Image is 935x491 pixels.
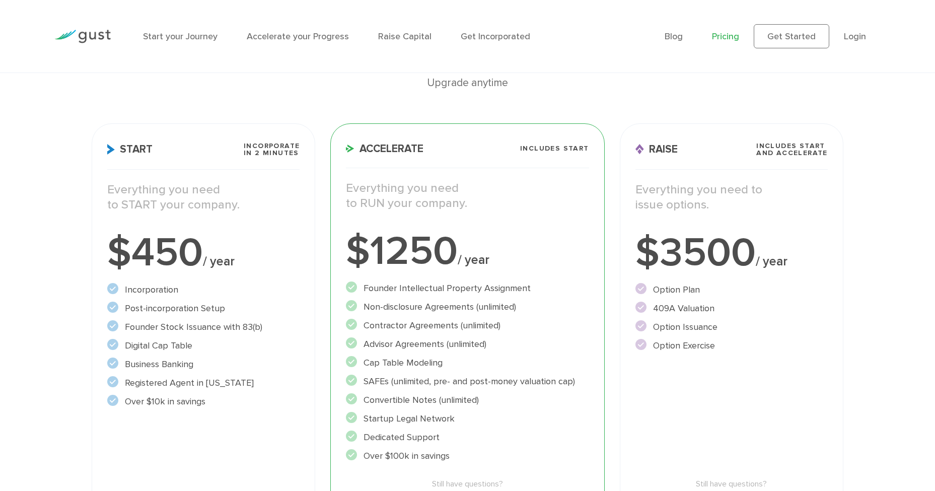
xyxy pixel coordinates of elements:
li: Convertible Notes (unlimited) [346,393,589,407]
a: Raise Capital [378,31,431,42]
li: Non-disclosure Agreements (unlimited) [346,300,589,314]
li: 409A Valuation [635,302,828,315]
div: $3500 [635,233,828,273]
li: Incorporation [107,283,300,297]
a: Blog [665,31,683,42]
li: Option Exercise [635,339,828,353]
p: Everything you need to RUN your company. [346,181,589,211]
li: SAFEs (unlimited, pre- and post-money valuation cap) [346,375,589,388]
span: Includes START and ACCELERATE [756,143,828,157]
a: Login [844,31,866,42]
img: Accelerate Icon [346,145,354,153]
a: Start your Journey [143,31,218,42]
div: $450 [107,233,300,273]
li: Advisor Agreements (unlimited) [346,337,589,351]
li: Over $10k in savings [107,395,300,408]
li: Cap Table Modeling [346,356,589,370]
span: Includes START [520,145,589,152]
span: Raise [635,144,678,155]
li: Option Plan [635,283,828,297]
a: Get Started [754,24,829,48]
img: Start Icon X2 [107,144,115,155]
span: Incorporate in 2 Minutes [244,143,300,157]
span: / year [458,252,489,267]
span: Still have questions? [346,478,589,490]
li: Founder Intellectual Property Assignment [346,282,589,295]
span: Still have questions? [635,478,828,490]
span: / year [756,254,787,269]
a: Accelerate your Progress [247,31,349,42]
p: Everything you need to issue options. [635,182,828,213]
li: Startup Legal Network [346,412,589,426]
img: Raise Icon [635,144,644,155]
a: Get Incorporated [461,31,530,42]
p: Everything you need to START your company. [107,182,300,213]
span: / year [203,254,235,269]
li: Over $100k in savings [346,449,589,463]
li: Contractor Agreements (unlimited) [346,319,589,332]
img: Gust Logo [54,30,111,43]
h1: Choose Your Plan [92,42,843,75]
li: Post-incorporation Setup [107,302,300,315]
span: Accelerate [346,144,423,154]
li: Option Issuance [635,320,828,334]
li: Founder Stock Issuance with 83(b) [107,320,300,334]
li: Dedicated Support [346,431,589,444]
span: Start [107,144,153,155]
div: $1250 [346,231,589,271]
li: Digital Cap Table [107,339,300,353]
a: Pricing [712,31,739,42]
li: Business Banking [107,358,300,371]
div: Upgrade anytime [92,75,843,92]
li: Registered Agent in [US_STATE] [107,376,300,390]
